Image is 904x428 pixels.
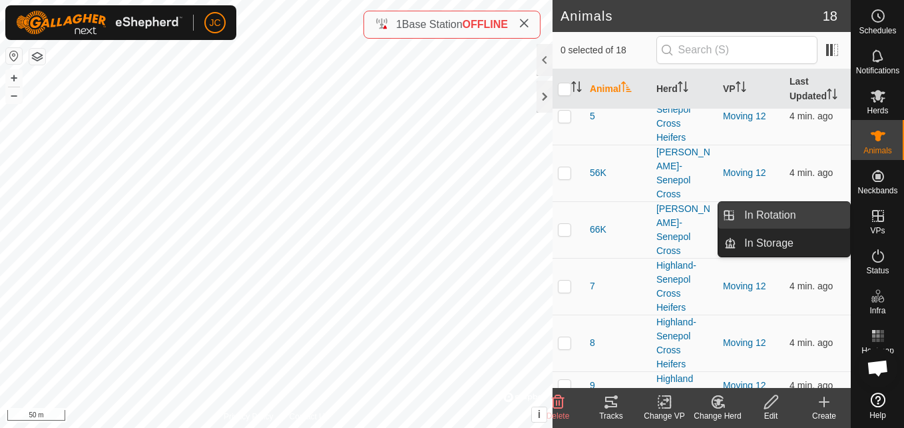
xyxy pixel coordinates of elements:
span: 66K [590,223,606,237]
a: Moving 12 [723,167,766,178]
button: Map Layers [29,49,45,65]
span: Help [869,411,886,419]
span: 56K [590,166,606,180]
a: Moving 12 [723,337,766,348]
h2: Animals [561,8,823,24]
span: 7 [590,279,595,293]
input: Search (S) [656,36,817,64]
span: Oct 10, 2025, 5:29 PM [790,167,833,178]
a: In Storage [736,230,850,257]
span: Oct 10, 2025, 5:28 PM [790,380,833,391]
span: 9 [590,379,595,393]
span: 8 [590,336,595,350]
li: In Storage [718,230,850,257]
p-sorticon: Activate to sort [827,91,837,101]
span: 5 [590,109,595,123]
a: Moving 12 [723,111,766,121]
th: Last Updated [784,69,851,109]
th: VP [718,69,784,109]
a: Moving 12 [723,380,766,391]
span: 1 [396,19,402,30]
button: i [532,407,547,422]
a: In Rotation [736,202,850,229]
span: Heatmap [861,347,894,355]
div: Highland-Senepol Cross Heifers [656,315,712,371]
a: Moving 12 [723,281,766,291]
span: VPs [870,227,885,235]
div: Create [797,410,851,422]
div: [PERSON_NAME]-Senepol Cross [656,202,712,258]
div: Highland Cows [656,372,712,400]
span: In Rotation [744,207,795,223]
a: Contact Us [290,411,329,423]
span: Neckbands [857,187,897,195]
img: Gallagher Logo [16,11,182,35]
span: Oct 10, 2025, 5:28 PM [790,111,833,121]
div: Change VP [638,410,691,422]
span: Infra [869,307,885,315]
span: 0 selected of 18 [561,43,656,57]
p-sorticon: Activate to sort [678,83,688,94]
span: 18 [823,6,837,26]
p-sorticon: Activate to sort [571,83,582,94]
a: Help [851,387,904,425]
button: Reset Map [6,48,22,64]
p-sorticon: Activate to sort [621,83,632,94]
div: Change Herd [691,410,744,422]
li: In Rotation [718,202,850,229]
div: Open chat [858,348,898,388]
span: Herds [867,107,888,115]
span: Status [866,267,889,275]
span: Notifications [856,67,899,75]
div: Tracks [584,410,638,422]
div: Highland-Senepol Cross Heifers [656,259,712,315]
div: Highland-Senepol Cross Heifers [656,89,712,145]
span: Schedules [859,27,896,35]
div: Edit [744,410,797,422]
p-sorticon: Activate to sort [736,83,746,94]
span: Animals [863,147,892,155]
th: Herd [651,69,718,109]
span: Oct 10, 2025, 5:29 PM [790,337,833,348]
span: i [538,409,541,420]
span: Delete [547,411,570,421]
button: – [6,87,22,103]
span: OFFLINE [463,19,508,30]
span: In Storage [744,235,793,251]
span: Base Station [402,19,463,30]
span: Oct 10, 2025, 5:29 PM [790,281,833,291]
span: JC [209,16,220,30]
a: Privacy Policy [224,411,274,423]
th: Animal [584,69,651,109]
div: [PERSON_NAME]-Senepol Cross [656,145,712,201]
button: + [6,70,22,86]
